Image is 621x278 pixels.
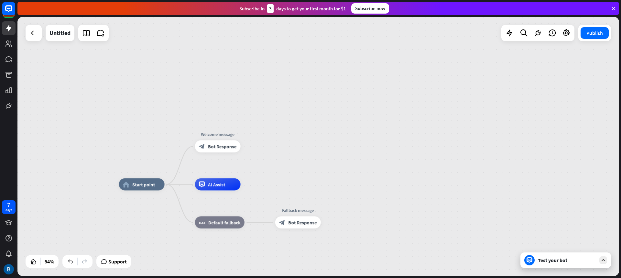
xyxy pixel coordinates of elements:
div: Test your bot [538,257,596,263]
i: block_bot_response [279,219,285,226]
span: AI Assist [208,181,225,187]
span: Start point [132,181,155,187]
button: Publish [581,27,609,39]
div: Untitled [49,25,71,41]
span: Bot Response [288,219,317,226]
div: Subscribe in days to get your first month for $1 [239,4,346,13]
div: 94% [43,256,56,267]
div: Welcome message [190,131,245,137]
div: days [5,208,12,212]
div: Fallback message [271,207,325,213]
div: Subscribe now [351,3,389,14]
button: Open LiveChat chat widget [5,3,25,22]
a: 7 days [2,200,16,214]
span: Bot Response [208,143,236,150]
div: 7 [7,202,10,208]
i: block_fallback [199,219,205,226]
div: 3 [267,4,274,13]
i: block_bot_response [199,143,205,150]
i: home_2 [123,181,129,187]
span: Support [108,256,127,267]
span: Default fallback [208,219,241,226]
